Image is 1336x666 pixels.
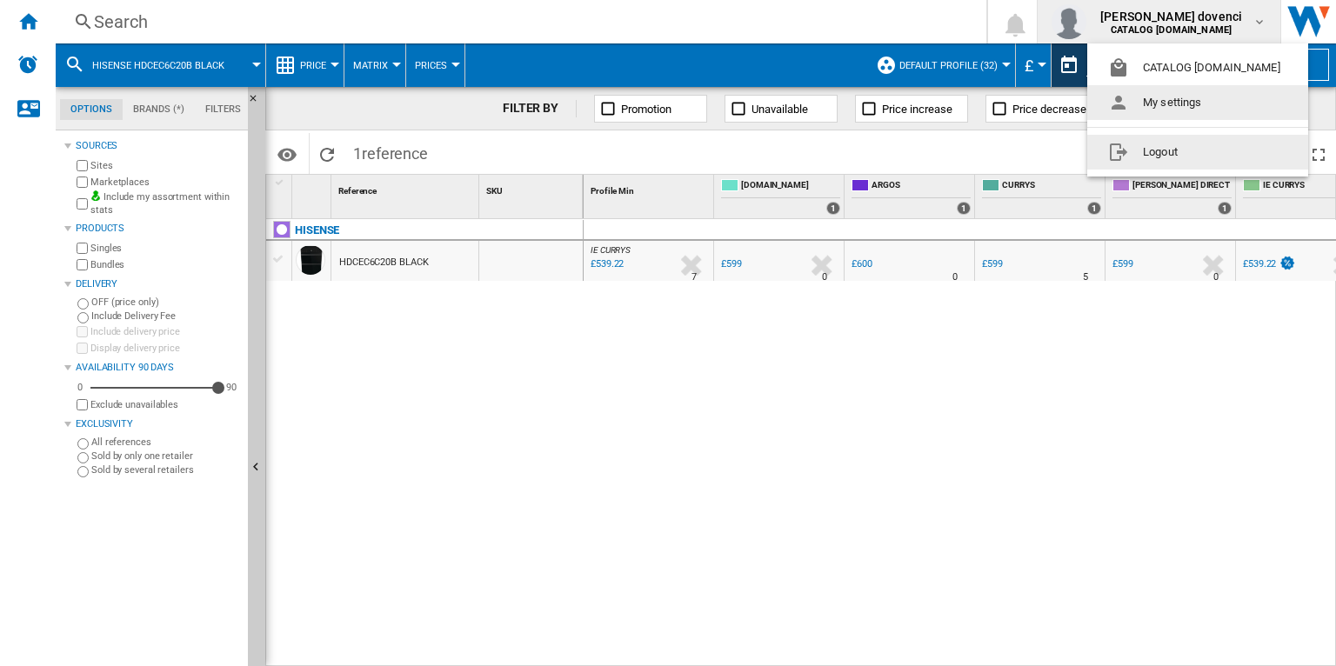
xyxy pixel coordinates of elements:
[1087,135,1308,170] button: Logout
[1087,85,1308,120] button: My settings
[1087,50,1308,85] button: CATALOG [DOMAIN_NAME]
